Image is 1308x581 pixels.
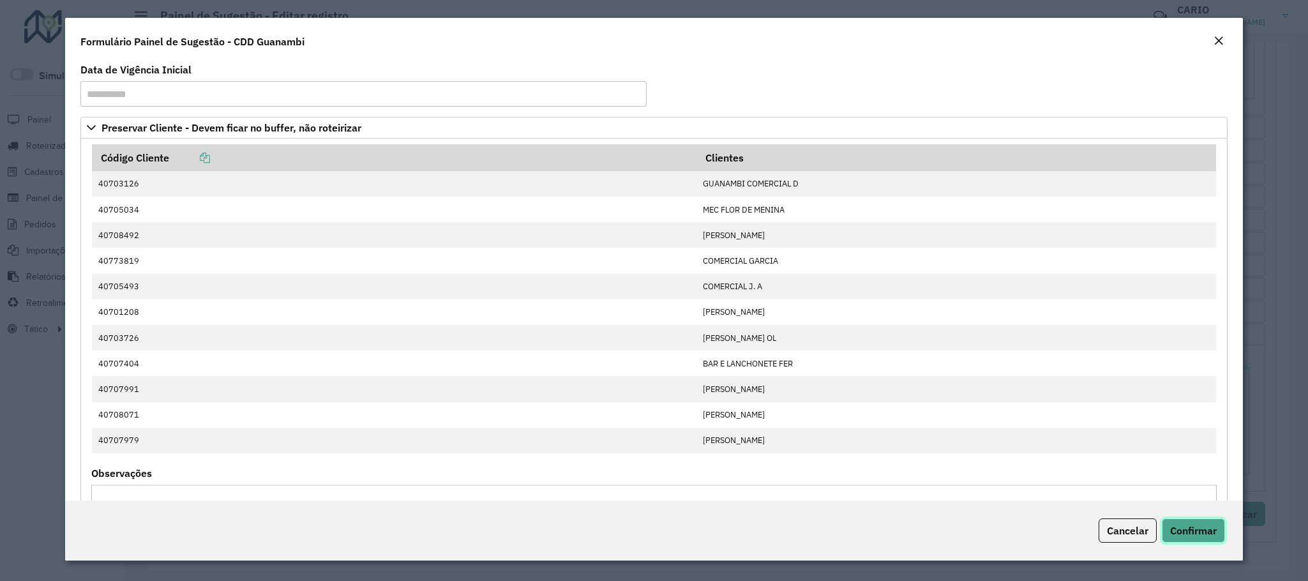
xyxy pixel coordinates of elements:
em: Fechar [1214,36,1224,46]
td: 40703126 [92,171,696,197]
td: [PERSON_NAME] [696,299,1216,325]
td: 40705493 [92,274,696,299]
button: Cancelar [1099,518,1157,543]
th: Clientes [696,144,1216,171]
td: COMERCIAL J. A [696,274,1216,299]
td: GUANAMBI COMERCIAL D [696,171,1216,197]
td: 40701208 [92,299,696,325]
td: [PERSON_NAME] [696,222,1216,248]
button: Confirmar [1162,518,1225,543]
td: 40708071 [92,402,696,428]
td: BAR E LANCHONETE FER [696,351,1216,376]
td: 40707404 [92,351,696,376]
td: 40707991 [92,376,696,402]
label: Data de Vigência Inicial [80,62,192,77]
span: Preservar Cliente - Devem ficar no buffer, não roteirizar [101,123,361,133]
h4: Formulário Painel de Sugestão - CDD Guanambi [80,34,304,49]
td: COMERCIAL GARCIA [696,248,1216,273]
th: Código Cliente [92,144,696,171]
td: 40708492 [92,222,696,248]
td: 40707979 [92,428,696,453]
td: 40703726 [92,325,696,351]
a: Copiar [169,151,210,164]
a: Preservar Cliente - Devem ficar no buffer, não roteirizar [80,117,1227,139]
span: Confirmar [1170,524,1217,537]
button: Close [1210,33,1228,50]
span: Cancelar [1107,524,1148,537]
td: [PERSON_NAME] [696,402,1216,428]
td: 40773819 [92,248,696,273]
td: [PERSON_NAME] [696,428,1216,453]
td: [PERSON_NAME] [696,376,1216,402]
label: Observações [91,465,152,481]
td: MEC FLOR DE MENINA [696,197,1216,222]
td: [PERSON_NAME] OL [696,325,1216,351]
td: 40705034 [92,197,696,222]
